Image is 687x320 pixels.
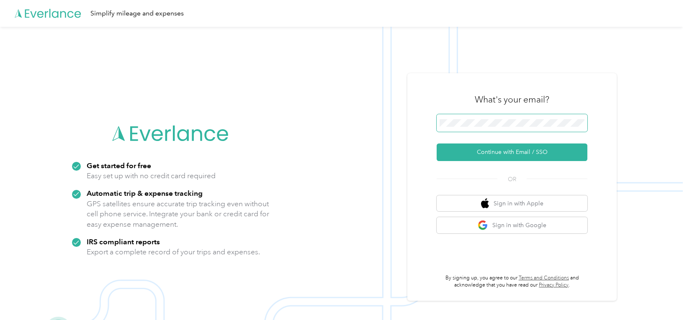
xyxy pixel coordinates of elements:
[437,195,587,212] button: apple logoSign in with Apple
[87,171,216,181] p: Easy set up with no credit card required
[87,189,203,197] strong: Automatic trip & expense tracking
[475,94,549,105] h3: What's your email?
[481,198,489,209] img: apple logo
[478,220,488,230] img: google logo
[437,143,587,161] button: Continue with Email / SSO
[87,199,270,230] p: GPS satellites ensure accurate trip tracking even without cell phone service. Integrate your bank...
[87,161,151,170] strong: Get started for free
[519,275,569,281] a: Terms and Conditions
[437,217,587,233] button: google logoSign in with Google
[437,274,587,289] p: By signing up, you agree to our and acknowledge that you have read our .
[539,282,569,288] a: Privacy Policy
[87,247,260,257] p: Export a complete record of your trips and expenses.
[90,8,184,19] div: Simplify mileage and expenses
[497,175,527,184] span: OR
[87,237,160,246] strong: IRS compliant reports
